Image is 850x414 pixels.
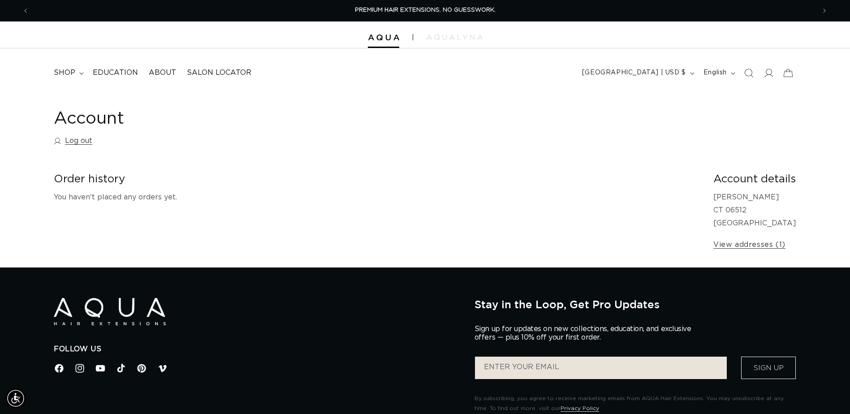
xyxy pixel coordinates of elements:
button: English [698,65,739,82]
button: Previous announcement [16,2,35,19]
span: English [703,68,727,78]
a: View addresses (1) [713,238,785,251]
span: shop [54,68,75,78]
span: Education [93,68,138,78]
span: About [149,68,176,78]
summary: shop [48,63,87,83]
h2: Follow Us [54,345,461,354]
span: Salon Locator [187,68,251,78]
summary: Search [739,63,759,83]
img: Aqua Hair Extensions [54,298,166,325]
p: [PERSON_NAME] CT 06512 [GEOGRAPHIC_DATA] [713,191,796,229]
h2: Account details [713,172,796,186]
img: aqualyna.com [427,34,483,40]
span: [GEOGRAPHIC_DATA] | USD $ [582,68,686,78]
p: Sign up for updates on new collections, education, and exclusive offers — plus 10% off your first... [475,325,699,342]
a: Log out [54,134,92,147]
input: ENTER YOUR EMAIL [475,357,727,379]
a: About [143,63,181,83]
h2: Order history [54,172,699,186]
img: Aqua Hair Extensions [368,34,399,41]
div: Accessibility Menu [6,388,26,408]
button: [GEOGRAPHIC_DATA] | USD $ [577,65,698,82]
a: Education [87,63,143,83]
a: Salon Locator [181,63,257,83]
h1: Account [54,108,796,130]
button: Sign Up [741,357,796,379]
span: PREMIUM HAIR EXTENSIONS. NO GUESSWORK. [355,7,496,13]
p: You haven't placed any orders yet. [54,191,699,204]
button: Next announcement [815,2,834,19]
p: By subscribing, you agree to receive marketing emails from AQUA Hair Extensions. You may unsubscr... [475,394,796,413]
h2: Stay in the Loop, Get Pro Updates [475,298,796,310]
a: Privacy Policy [561,405,599,411]
iframe: Chat Widget [805,371,850,414]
